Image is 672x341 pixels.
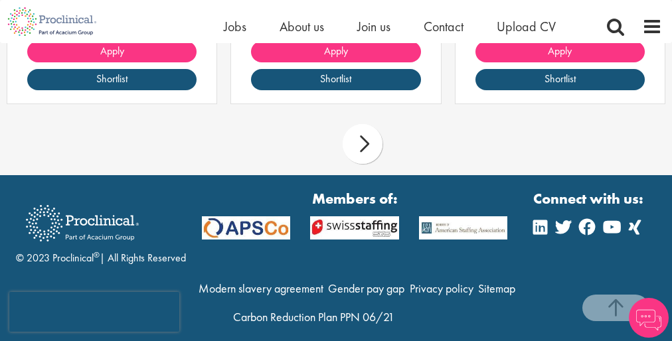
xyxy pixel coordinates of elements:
a: Privacy policy [410,281,473,296]
a: Carbon Reduction Plan PPN 06/21 [233,309,394,324]
img: APSCo [300,216,409,239]
a: Contact [424,18,463,35]
sup: ® [94,249,100,260]
iframe: reCAPTCHA [9,292,179,332]
img: APSCo [192,216,301,239]
a: Shortlist [475,69,645,90]
a: Jobs [224,18,246,35]
strong: Connect with us: [533,188,646,209]
img: Chatbot [629,298,669,338]
a: Gender pay gap [328,281,404,296]
a: Sitemap [478,281,515,296]
a: Apply [251,41,420,62]
img: APSCo [409,216,518,239]
a: Apply [27,41,197,62]
div: next [343,124,382,164]
a: About us [280,18,324,35]
div: © 2023 Proclinical | All Rights Reserved [16,195,186,266]
a: Modern slavery agreement [199,281,323,296]
a: Upload CV [497,18,556,35]
a: Apply [475,41,645,62]
span: Apply [100,44,124,58]
span: Apply [548,44,572,58]
strong: Members of: [202,188,508,209]
a: Shortlist [27,69,197,90]
img: Proclinical Recruitment [16,196,149,251]
a: Shortlist [251,69,420,90]
a: Join us [357,18,390,35]
span: Apply [324,44,348,58]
